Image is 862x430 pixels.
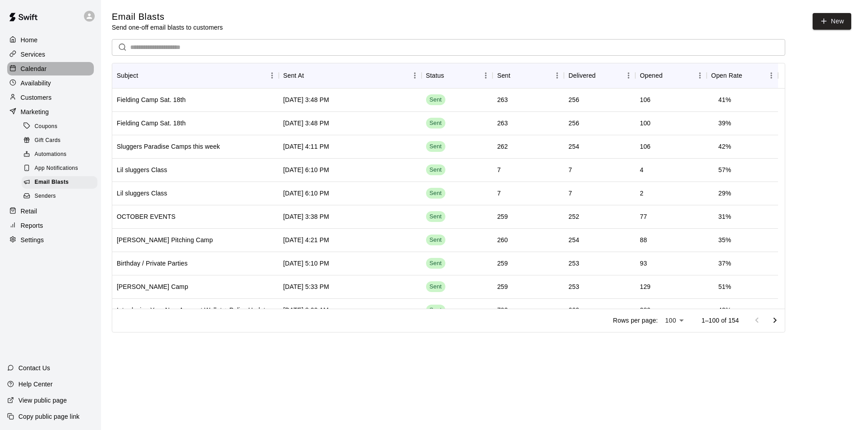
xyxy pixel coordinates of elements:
div: Oct 11 2025, 3:48 PM [283,119,329,128]
button: Menu [479,69,493,82]
div: Settings [7,233,94,247]
span: Senders [35,192,56,201]
div: Sep 16 2025, 5:10 PM [283,259,329,268]
p: Settings [21,235,44,244]
span: Sent [426,142,445,151]
button: Sort [444,69,457,82]
div: 129 [640,282,651,291]
div: 93 [640,259,647,268]
div: 259 [497,212,508,221]
div: Oct 11 2025, 3:48 PM [283,95,329,104]
td: 29 % [711,182,738,205]
div: 100 [661,314,687,327]
button: Sort [138,69,151,82]
span: Sent [426,236,445,244]
div: Introducing Your New Account Wallet + Policy Update [117,306,269,315]
span: Sent [426,119,445,128]
div: Chris Barraza Pitching Camp [117,235,213,244]
span: Sent [426,96,445,104]
div: Sent At [283,63,304,88]
div: 259 [497,282,508,291]
div: 2 [640,189,643,198]
div: Oct 1 2025, 6:10 PM [283,165,329,174]
a: Retail [7,204,94,218]
button: Sort [663,69,675,82]
a: Customers [7,91,94,104]
div: 263 [497,119,508,128]
a: Availability [7,76,94,90]
p: Customers [21,93,52,102]
button: Menu [408,69,422,82]
div: 253 [568,282,579,291]
td: 57 % [711,158,738,182]
div: 7 [568,165,572,174]
div: Calendar [7,62,94,75]
div: 88 [640,235,647,244]
div: 106 [640,142,651,151]
div: 254 [568,142,579,151]
td: 41 % [711,88,738,112]
span: Sent [426,213,445,221]
div: Sep 4 2025, 8:00 AM [283,306,329,315]
span: Sent [426,166,445,174]
span: Sent [426,283,445,291]
td: 51 % [711,275,738,299]
a: Marketing [7,105,94,119]
div: Opened [640,63,663,88]
div: Lil sluggers Class [117,189,167,198]
div: 702 [497,306,508,315]
td: 39 % [711,111,738,135]
div: Fielding Camp Sat. 18th [117,119,186,128]
div: Status [422,63,493,88]
span: Sent [426,259,445,268]
button: Menu [765,69,778,82]
div: App Notifications [22,162,97,175]
a: Coupons [22,120,101,133]
button: Go to next page [766,311,784,329]
button: Menu [693,69,707,82]
span: Sent [426,306,445,315]
span: Automations [35,150,66,159]
div: Sent [497,63,510,88]
div: 4 [640,165,643,174]
div: Lil sluggers Class [117,165,167,174]
div: Oct 1 2025, 6:10 PM [283,189,329,198]
div: 259 [497,259,508,268]
div: OCTOBER EVENTS [117,212,176,221]
div: 7 [497,165,501,174]
p: Reports [21,221,43,230]
div: Coupons [22,120,97,133]
a: Reports [7,219,94,232]
div: 256 [568,119,579,128]
button: Menu [622,69,635,82]
a: Home [7,33,94,47]
p: Copy public page link [18,412,79,421]
div: 253 [568,259,579,268]
td: 37 % [711,252,738,275]
p: 1–100 of 154 [701,316,739,325]
div: Automations [22,148,97,161]
td: 35 % [711,228,738,252]
div: Sep 9 2025, 5:33 PM [283,282,329,291]
td: 42 % [711,135,738,159]
div: Sep 25 2025, 4:21 PM [283,235,329,244]
p: Marketing [21,107,49,116]
button: Menu [550,69,564,82]
p: Rows per page: [613,316,658,325]
div: Sent [493,63,564,88]
div: Delivered [568,63,596,88]
span: Sent [426,189,445,198]
p: Contact Us [18,364,50,372]
div: Delivered [564,63,635,88]
span: Gift Cards [35,136,61,145]
div: 263 [497,95,508,104]
div: Sent At [279,63,422,88]
div: Birthday / Private Parties [117,259,188,268]
div: 77 [640,212,647,221]
div: 7 [497,189,501,198]
p: Retail [21,207,37,216]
